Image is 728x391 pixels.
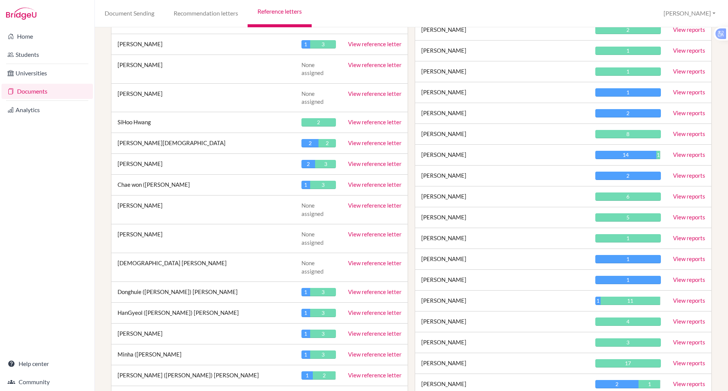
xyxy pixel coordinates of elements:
td: [PERSON_NAME] [415,270,589,291]
td: [PERSON_NAME] [415,228,589,249]
td: [PERSON_NAME] [415,166,589,186]
div: 2 [301,139,319,147]
a: View reports [673,89,705,95]
a: View reference letter [348,119,402,125]
a: View reference letter [348,260,402,266]
a: View reference letter [348,330,402,337]
td: [PERSON_NAME] [415,353,589,374]
a: View reports [673,360,705,366]
td: [PERSON_NAME] [415,82,589,103]
span: None assigned [301,231,323,246]
td: [PERSON_NAME] [415,207,589,228]
a: View reports [673,276,705,283]
a: View reports [673,47,705,54]
td: [PERSON_NAME] [415,103,589,124]
div: 2 [595,380,639,388]
div: 17 [595,359,661,368]
a: View reference letter [348,41,402,47]
a: View reference letter [348,61,402,68]
div: 3 [310,350,336,359]
a: View reports [673,172,705,179]
a: View reports [673,318,705,325]
td: [PERSON_NAME] [111,195,295,224]
a: View reports [673,339,705,346]
div: 3 [310,181,336,189]
div: 14 [595,151,656,159]
a: View reports [673,380,705,387]
a: View reports [673,235,705,241]
div: 1 [301,371,313,380]
a: Documents [2,84,93,99]
td: [PERSON_NAME] ([PERSON_NAME]) [PERSON_NAME] [111,365,295,386]
div: 1 [301,181,310,189]
div: 1 [595,67,661,76]
td: [PERSON_NAME] [415,20,589,41]
td: Donghuie ([PERSON_NAME]) [PERSON_NAME] [111,282,295,302]
div: 11 [601,297,661,305]
div: 1 [301,330,310,338]
a: View reports [673,297,705,304]
div: 3 [315,160,336,168]
a: View reference letter [348,309,402,316]
div: 1 [595,47,661,55]
div: 2 [595,26,661,34]
div: 1 [301,40,310,48]
td: [PERSON_NAME] [111,323,295,344]
div: 1 [301,309,310,317]
a: View reference letter [348,202,402,209]
a: View reference letter [348,139,402,146]
td: [PERSON_NAME] [415,186,589,207]
td: [PERSON_NAME] [415,61,589,82]
div: 5 [595,213,661,222]
a: Home [2,29,93,44]
div: 3 [310,330,336,338]
td: Chae won ([PERSON_NAME] [111,175,295,195]
td: [DEMOGRAPHIC_DATA] [PERSON_NAME] [111,253,295,282]
span: None assigned [301,90,323,105]
td: [PERSON_NAME] [415,41,589,61]
span: None assigned [301,61,323,76]
button: [PERSON_NAME] [660,6,719,20]
a: View reports [673,68,705,75]
a: View reference letter [348,160,402,167]
td: [PERSON_NAME] [111,224,295,253]
div: 3 [310,309,336,317]
div: 1 [595,255,661,263]
div: 4 [595,317,661,326]
div: 2 [318,139,336,147]
a: View reports [673,26,705,33]
a: View reference letter [348,351,402,358]
div: 2 [301,160,315,168]
a: View reports [673,130,705,137]
div: 1 [639,380,660,388]
a: Help center [2,356,93,371]
td: [PERSON_NAME] [415,332,589,353]
td: [PERSON_NAME] [415,124,589,145]
a: View reference letter [348,90,402,97]
a: View reference letter [348,372,402,378]
a: View reports [673,193,705,200]
a: View reference letter [348,181,402,188]
a: Universities [2,66,93,81]
a: Community [2,374,93,389]
a: View reports [673,214,705,221]
div: 3 [595,338,661,347]
td: [PERSON_NAME] [111,83,295,112]
div: 1 [301,350,310,359]
a: Students [2,47,93,62]
td: [PERSON_NAME] [415,249,589,270]
div: 3 [310,288,336,296]
div: 1 [595,88,661,97]
span: None assigned [301,260,323,274]
a: View reference letter [348,231,402,238]
td: Minha ([PERSON_NAME] [111,344,295,365]
a: Analytics [2,102,93,117]
div: 2 [595,172,661,180]
a: View reports [673,109,705,116]
img: Bridge-U [6,8,36,20]
div: 2 [313,371,336,380]
td: SiHoo Hwang [111,112,295,133]
td: [PERSON_NAME] [415,145,589,166]
td: [PERSON_NAME][DEMOGRAPHIC_DATA] [111,133,295,154]
a: View reference letter [348,288,402,295]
